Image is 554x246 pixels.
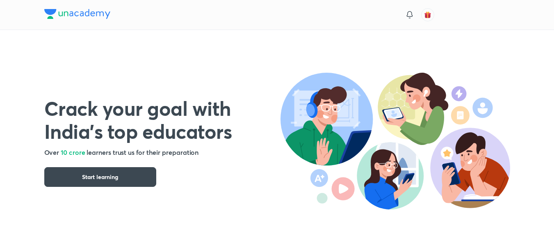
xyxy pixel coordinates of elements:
button: Start learning [44,167,156,187]
h5: Over learners trust us for their preparation [44,147,280,157]
button: avatar [421,8,434,21]
span: Start learning [82,173,118,181]
h1: Crack your goal with India’s top educators [44,97,280,143]
img: avatar [424,11,431,18]
a: Company Logo [44,9,110,21]
img: Company Logo [44,9,110,19]
img: header [280,73,510,209]
span: 10 crore [61,148,85,156]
